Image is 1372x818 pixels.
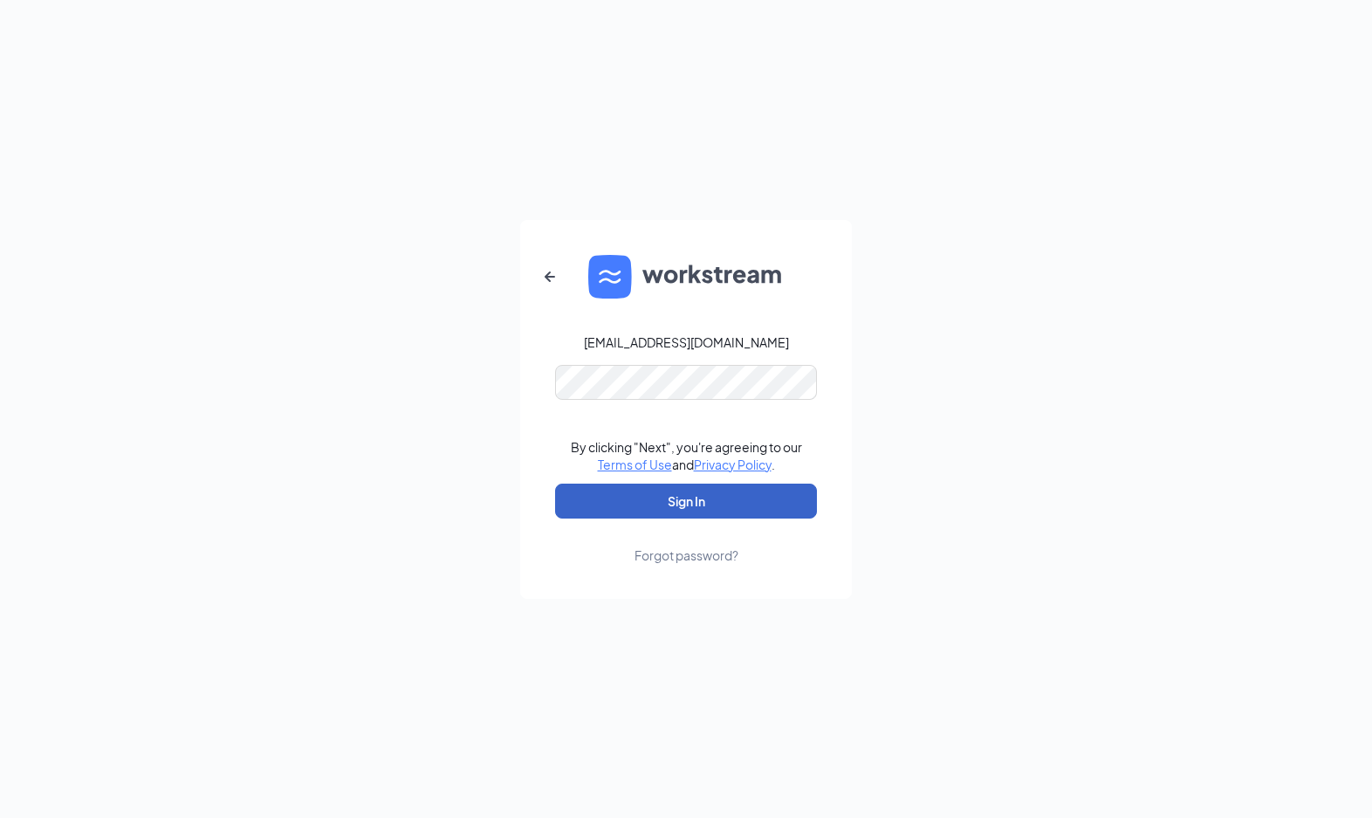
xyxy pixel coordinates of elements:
[584,333,789,351] div: [EMAIL_ADDRESS][DOMAIN_NAME]
[555,484,817,519] button: Sign In
[635,519,738,564] a: Forgot password?
[539,266,560,287] svg: ArrowLeftNew
[635,546,738,564] div: Forgot password?
[694,457,772,472] a: Privacy Policy
[588,255,784,299] img: WS logo and Workstream text
[571,438,802,473] div: By clicking "Next", you're agreeing to our and .
[529,256,571,298] button: ArrowLeftNew
[598,457,672,472] a: Terms of Use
